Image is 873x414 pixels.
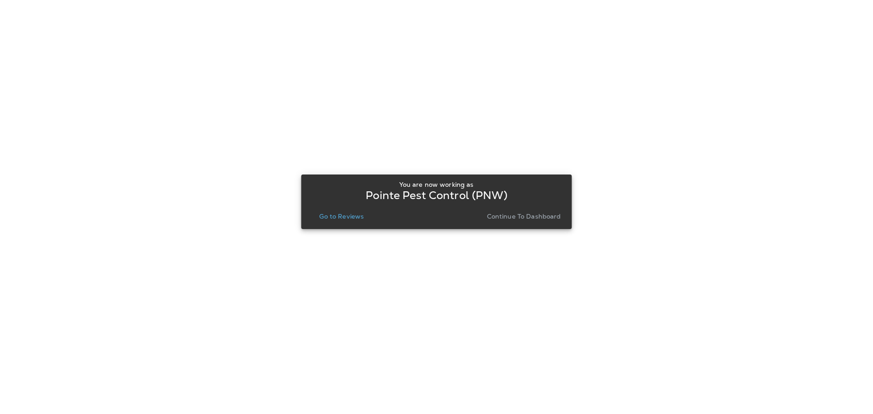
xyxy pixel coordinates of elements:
button: Continue to Dashboard [483,210,565,223]
p: Pointe Pest Control (PNW) [366,192,507,199]
button: Go to Reviews [316,210,367,223]
p: Go to Reviews [319,213,364,220]
p: You are now working as [399,181,473,188]
p: Continue to Dashboard [487,213,561,220]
